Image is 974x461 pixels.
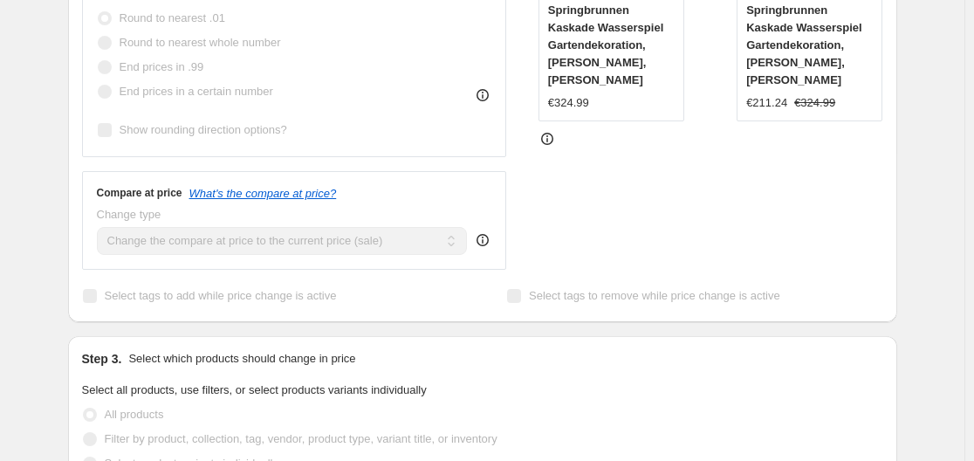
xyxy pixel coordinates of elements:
span: Change type [97,208,161,221]
span: Select all products, use filters, or select products variants individually [82,383,427,396]
strike: €324.99 [794,94,835,112]
h3: Compare at price [97,186,182,200]
div: €211.24 [746,94,787,112]
button: What's the compare at price? [189,187,337,200]
div: help [474,231,491,249]
h2: Step 3. [82,350,122,368]
span: Round to nearest .01 [120,11,225,24]
span: All products [105,408,164,421]
span: End prices in .99 [120,60,204,73]
span: Show rounding direction options? [120,123,287,136]
span: End prices in a certain number [120,85,273,98]
span: Filter by product, collection, tag, vendor, product type, variant title, or inventory [105,432,497,445]
div: €324.99 [548,94,589,112]
span: Select tags to remove while price change is active [529,289,780,302]
span: Round to nearest whole number [120,36,281,49]
p: Select which products should change in price [128,350,355,368]
span: Select tags to add while price change is active [105,289,337,302]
